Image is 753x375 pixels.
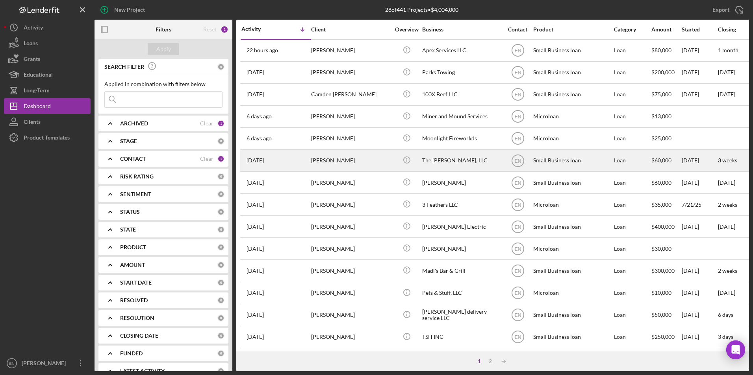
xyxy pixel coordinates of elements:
div: [PERSON_NAME] [311,40,390,61]
div: 0 [217,208,224,215]
div: Miner and Mound Services [422,106,501,127]
div: 2 [221,26,228,33]
div: $30,000 [651,238,681,259]
text: EN [514,268,521,274]
a: Dashboard [4,98,91,114]
div: Loan [614,40,651,61]
a: Product Templates [4,130,91,145]
div: 2 [485,358,496,364]
div: [PERSON_NAME] [311,283,390,303]
div: Moonlight Fireworkds [422,128,501,149]
div: [DATE] [682,40,717,61]
time: [DATE] [718,179,735,186]
div: [DATE] [682,150,717,171]
div: Loan [614,216,651,237]
div: Small Business loan [533,172,612,193]
time: 2025-07-22 17:13 [247,268,264,274]
div: Small Business loan [533,40,612,61]
div: Loans [24,35,38,53]
text: EN [514,136,521,142]
time: 2025-08-04 20:46 [247,202,264,208]
div: [PERSON_NAME] delivery service LLC [422,305,501,325]
b: STATUS [120,209,140,215]
div: [PERSON_NAME] [422,238,501,259]
time: 6 days [718,311,733,318]
div: [PERSON_NAME] [311,172,390,193]
div: Small Business loan [533,349,612,369]
div: 0 [217,63,224,70]
b: SENTIMENT [120,191,151,197]
div: [PERSON_NAME] [311,305,390,325]
button: Educational [4,67,91,83]
b: FUNDED [120,350,143,357]
div: Microloan [533,128,612,149]
div: Started [682,26,717,33]
div: [PERSON_NAME] [311,238,390,259]
div: $13,000 [651,106,681,127]
b: RESOLVED [120,297,148,303]
div: New Project [114,2,145,18]
time: 2025-08-17 18:49 [247,47,278,53]
div: 28 of 441 Projects • $4,004,000 [385,7,458,13]
text: EN [514,224,521,230]
button: Activity [4,20,91,35]
div: 0 [217,138,224,145]
b: PRODUCT [120,244,146,250]
div: Small Business loan [533,84,612,105]
time: 2 weeks [718,201,737,208]
div: 0 [217,314,224,322]
div: 0 [217,191,224,198]
div: Loan [614,349,651,369]
b: CLOSING DATE [120,333,158,339]
text: EN [514,114,521,119]
div: 0 [217,173,224,180]
div: [DATE] [682,84,717,105]
div: Loan [614,172,651,193]
div: 0 [217,297,224,304]
button: Grants [4,51,91,67]
div: Activity [241,26,276,32]
div: [PERSON_NAME] [311,216,390,237]
div: Product Templates [24,130,70,147]
div: Apex Services LLC. [422,40,501,61]
div: $80,000 [651,40,681,61]
div: Category [614,26,651,33]
time: 2025-07-31 21:13 [247,246,264,252]
div: Small Business loan [533,305,612,325]
div: Activity [24,20,43,37]
time: [DATE] [718,223,735,230]
div: Apply [156,43,171,55]
a: Long-Term [4,83,91,98]
text: EN [514,158,521,164]
div: $400,000 [651,216,681,237]
div: [DATE] [682,216,717,237]
a: Loans [4,35,91,51]
div: Madi's Bar & Grill [422,260,501,281]
div: [DATE] [682,349,717,369]
time: 2 weeks [718,267,737,274]
div: Parks Towing [422,62,501,83]
b: CONTACT [120,156,146,162]
div: Product [533,26,612,33]
div: [PERSON_NAME] [311,194,390,215]
time: 3 weeks [718,157,737,164]
time: 2025-07-07 16:17 [247,334,264,340]
div: Grants [24,51,40,69]
div: [PERSON_NAME] [311,150,390,171]
div: $75,000 [651,84,681,105]
b: STATE [120,226,136,233]
button: EN[PERSON_NAME] [4,355,91,371]
div: Loan [614,194,651,215]
text: EN [9,361,14,366]
b: AMOUNT [120,262,145,268]
div: Loan [614,106,651,127]
time: 2025-08-13 22:16 [247,91,264,97]
button: Clients [4,114,91,130]
time: 2025-08-12 02:26 [247,157,264,164]
div: Small Business loan [533,260,612,281]
div: 0 [217,332,224,339]
div: 0 [217,279,224,286]
time: 2025-08-04 17:49 [247,224,264,230]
